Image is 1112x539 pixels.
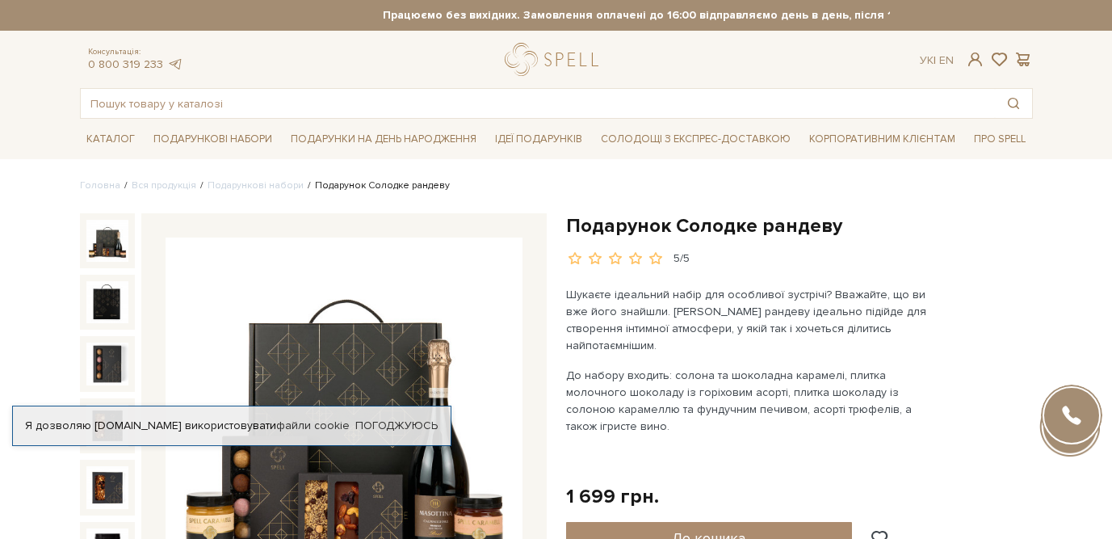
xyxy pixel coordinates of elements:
[86,466,128,508] img: Подарунок Солодке рандеву
[566,286,945,354] p: Шукаєте ідеальний набір для особливої зустрічі? Вважайте, що ви вже його знайшли. [PERSON_NAME] р...
[934,53,936,67] span: |
[208,179,304,192] a: Подарункові набори
[673,251,690,267] div: 5/5
[489,127,589,152] span: Ідеї подарунків
[167,57,183,71] a: telegram
[88,57,163,71] a: 0 800 319 233
[594,125,797,153] a: Солодощі з експрес-доставкою
[86,343,128,385] img: Подарунок Солодке рандеву
[995,89,1032,118] button: Пошук товару у каталозі
[566,484,659,509] div: 1 699 грн.
[80,179,120,192] a: Головна
[939,53,954,67] a: En
[566,367,945,435] p: До набору входить: солона та шоколадна карамелі, плитка молочного шоколаду із горіховим асорті, п...
[276,419,350,432] a: файли cookie
[505,43,606,76] a: logo
[81,89,995,118] input: Пошук товару у каталозі
[13,419,451,433] div: Я дозволяю [DOMAIN_NAME] використовувати
[132,179,196,192] a: Вся продукція
[88,47,183,57] span: Консультація:
[967,127,1032,152] span: Про Spell
[86,220,128,262] img: Подарунок Солодке рандеву
[355,419,438,433] a: Погоджуюсь
[803,125,962,153] a: Корпоративним клієнтам
[566,213,1033,238] h1: Подарунок Солодке рандеву
[304,179,450,193] li: Подарунок Солодке рандеву
[920,53,954,68] div: Ук
[86,281,128,323] img: Подарунок Солодке рандеву
[147,127,279,152] span: Подарункові набори
[284,127,483,152] span: Подарунки на День народження
[80,127,141,152] span: Каталог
